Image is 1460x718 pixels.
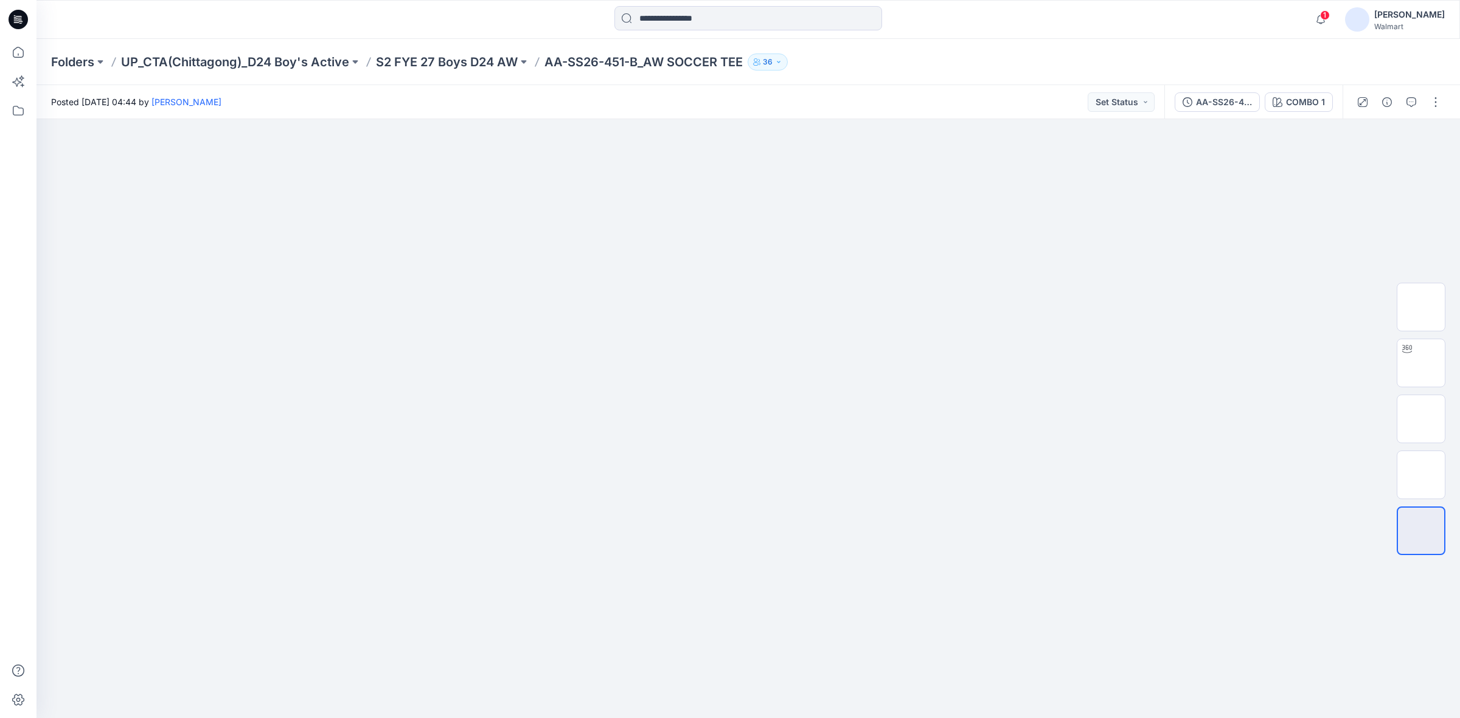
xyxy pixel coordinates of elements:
span: 1 [1320,10,1330,20]
span: Posted [DATE] 04:44 by [51,95,221,108]
div: [PERSON_NAME] [1374,7,1445,22]
button: COMBO 1 [1265,92,1333,112]
button: AA-SS26-451-B_AW SOCCER TEE [1175,92,1260,112]
div: AA-SS26-451-B_AW SOCCER TEE [1196,95,1252,109]
div: Walmart [1374,22,1445,31]
p: AA-SS26-451-B_AW SOCCER TEE [544,54,743,71]
img: avatar [1345,7,1369,32]
button: Details [1377,92,1397,112]
a: S2 FYE 27 Boys D24 AW [376,54,518,71]
div: COMBO 1 [1286,95,1325,109]
button: 36 [748,54,788,71]
a: UP_CTA(Chittagong)_D24 Boy's Active [121,54,349,71]
a: [PERSON_NAME] [151,97,221,107]
a: Folders [51,54,94,71]
p: 36 [763,55,773,69]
